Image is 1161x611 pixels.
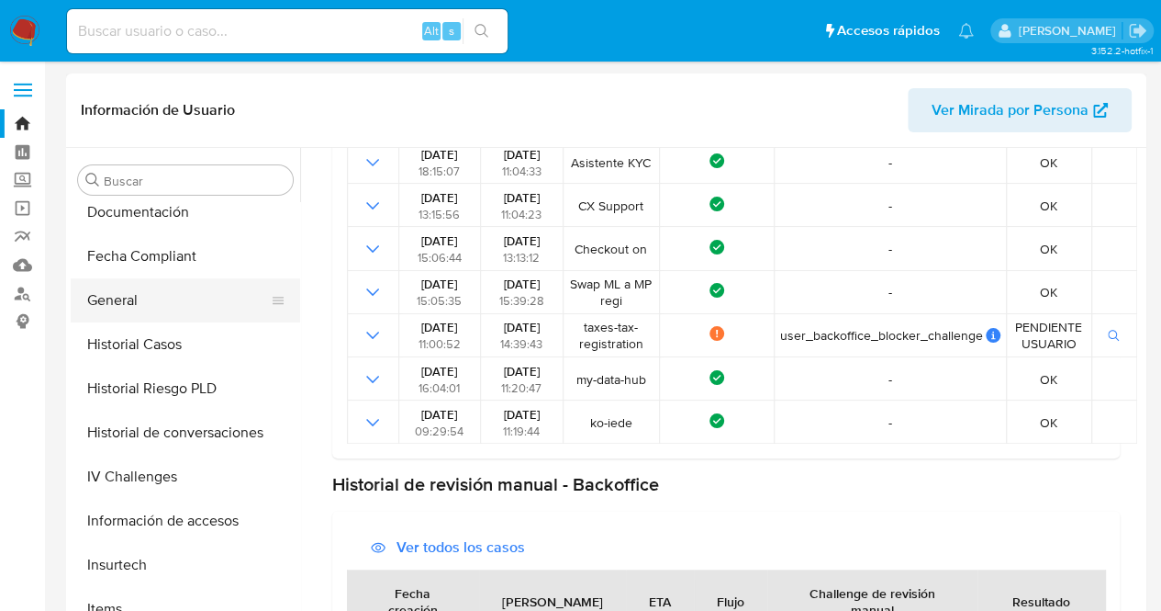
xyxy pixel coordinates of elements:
[958,23,974,39] a: Notificaciones
[1018,22,1122,40] p: agostina.bazzano@mercadolibre.com
[1128,21,1147,40] a: Salir
[71,322,300,367] button: Historial Casos
[71,411,300,455] button: Historial de conversaciones
[71,367,300,411] button: Historial Riesgo PLD
[81,101,235,119] h1: Información de Usuario
[85,173,100,187] button: Buscar
[71,499,300,543] button: Información de accesos
[932,88,1088,132] span: Ver Mirada por Persona
[71,190,300,234] button: Documentación
[67,19,508,43] input: Buscar usuario o caso...
[71,234,300,278] button: Fecha Compliant
[71,278,285,322] button: General
[71,543,300,587] button: Insurtech
[449,22,454,40] span: s
[424,22,439,40] span: Alt
[463,18,500,44] button: search-icon
[104,173,285,189] input: Buscar
[908,88,1132,132] button: Ver Mirada por Persona
[71,455,300,499] button: IV Challenges
[837,21,940,40] span: Accesos rápidos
